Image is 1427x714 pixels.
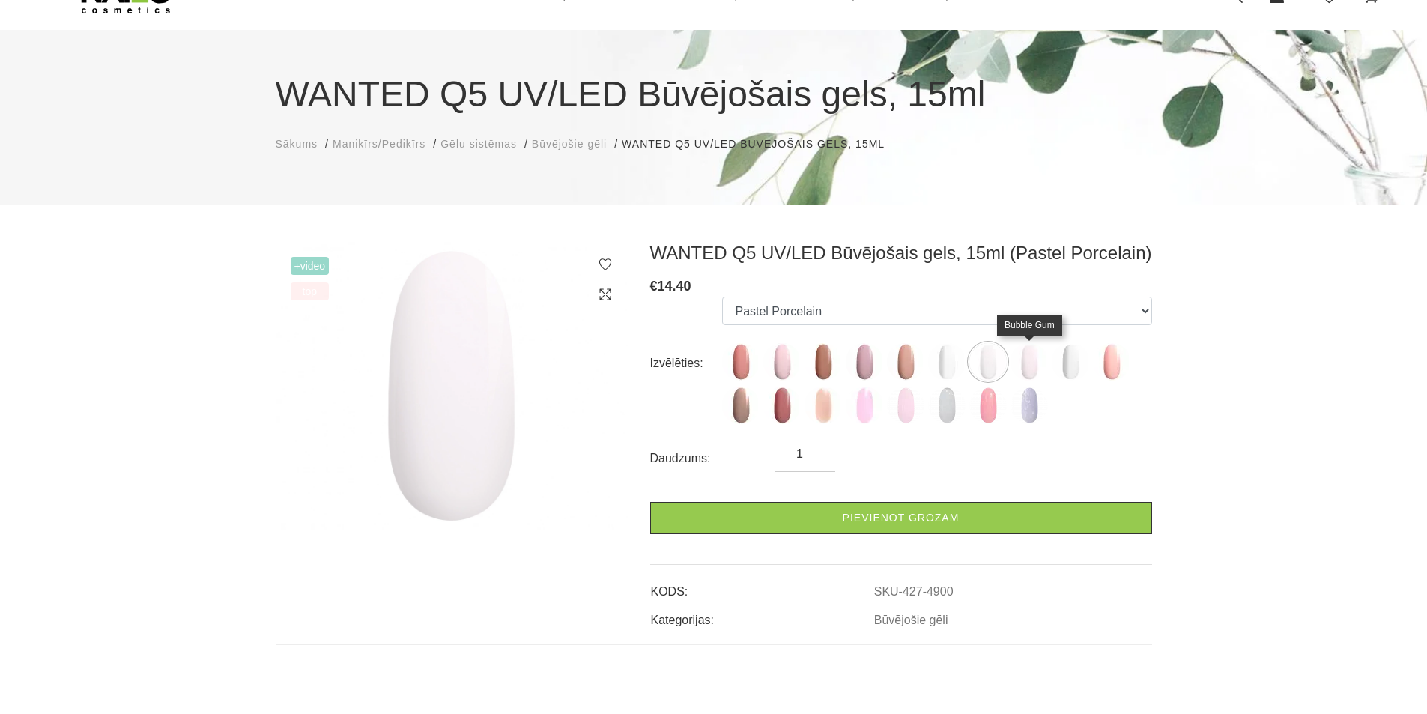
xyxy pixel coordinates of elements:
img: ... [969,343,1007,381]
span: top [291,282,330,300]
a: Sākums [276,136,318,152]
img: ... [805,387,842,424]
img: ... [805,343,842,381]
a: Gēlu sistēmas [440,136,517,152]
span: € [650,279,658,294]
img: ... [1093,343,1130,381]
img: WANTED Q5 UV/LED Būvējošais gels, 15ml [276,242,628,530]
img: ... [1052,343,1089,381]
img: ... [846,343,883,381]
a: Būvējošie gēli [874,614,948,627]
h3: WANTED Q5 UV/LED Būvējošais gels, 15ml (Pastel Porcelain) [650,242,1152,264]
img: ... [887,387,924,424]
img: ... [928,387,966,424]
td: KODS: [650,572,873,601]
span: +Video [291,257,330,275]
span: Būvējošie gēli [532,138,607,150]
span: Sākums [276,138,318,150]
img: ... [887,343,924,381]
img: ... [1011,343,1048,381]
div: Izvēlēties: [650,351,723,375]
a: Būvējošie gēli [532,136,607,152]
img: ... [846,387,883,424]
span: 14.40 [658,279,691,294]
img: ... [763,387,801,424]
img: ... [1011,387,1048,424]
img: ... [722,387,760,424]
a: Pievienot grozam [650,502,1152,534]
li: WANTED Q5 UV/LED Būvējošais gels, 15ml [622,136,900,152]
img: ... [722,343,760,381]
span: Manikīrs/Pedikīrs [333,138,425,150]
img: ... [969,387,1007,424]
h1: WANTED Q5 UV/LED Būvējošais gels, 15ml [276,67,1152,121]
img: ... [763,343,801,381]
img: ... [928,343,966,381]
span: Gēlu sistēmas [440,138,517,150]
div: Daudzums: [650,447,776,471]
a: SKU-427-4900 [874,585,954,599]
a: Manikīrs/Pedikīrs [333,136,425,152]
td: Kategorijas: [650,601,873,629]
